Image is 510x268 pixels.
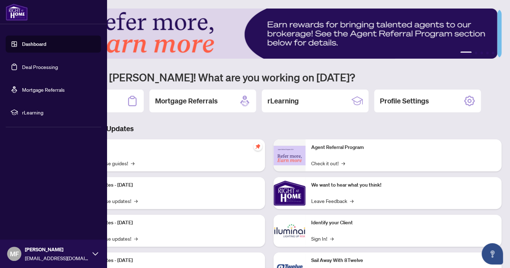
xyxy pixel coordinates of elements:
a: Check it out!→ [311,159,345,167]
h2: rLearning [267,96,299,106]
img: Identify your Client [273,215,306,247]
a: Dashboard [22,41,46,47]
button: 1 [460,52,472,54]
span: → [350,197,354,205]
p: Platform Updates - [DATE] [75,181,259,189]
span: → [134,197,138,205]
span: → [134,235,138,242]
button: 5 [492,52,494,54]
a: Leave Feedback→ [311,197,354,205]
a: Mortgage Referrals [22,86,65,93]
span: → [341,159,345,167]
p: Agent Referral Program [311,144,496,151]
img: We want to hear what you think! [273,177,306,209]
h2: Profile Settings [380,96,429,106]
span: rLearning [22,108,96,116]
p: Platform Updates - [DATE] [75,219,259,227]
h2: Mortgage Referrals [155,96,218,106]
span: MF [10,249,19,259]
p: Self-Help [75,144,259,151]
span: [EMAIL_ADDRESS][DOMAIN_NAME] [25,254,89,262]
span: [PERSON_NAME] [25,246,89,253]
a: Sign In!→ [311,235,334,242]
img: logo [6,4,28,21]
button: 2 [474,52,477,54]
button: 3 [480,52,483,54]
h3: Brokerage & Industry Updates [37,124,501,134]
button: 4 [486,52,489,54]
span: → [131,159,134,167]
img: Agent Referral Program [273,146,306,165]
p: We want to hear what you think! [311,181,496,189]
p: Sail Away With 8Twelve [311,257,496,264]
p: Platform Updates - [DATE] [75,257,259,264]
button: Open asap [482,243,503,264]
h1: Welcome back [PERSON_NAME]! What are you working on [DATE]? [37,70,501,84]
a: Deal Processing [22,64,58,70]
span: → [330,235,334,242]
img: Slide 0 [37,9,497,59]
p: Identify your Client [311,219,496,227]
span: pushpin [254,142,262,151]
